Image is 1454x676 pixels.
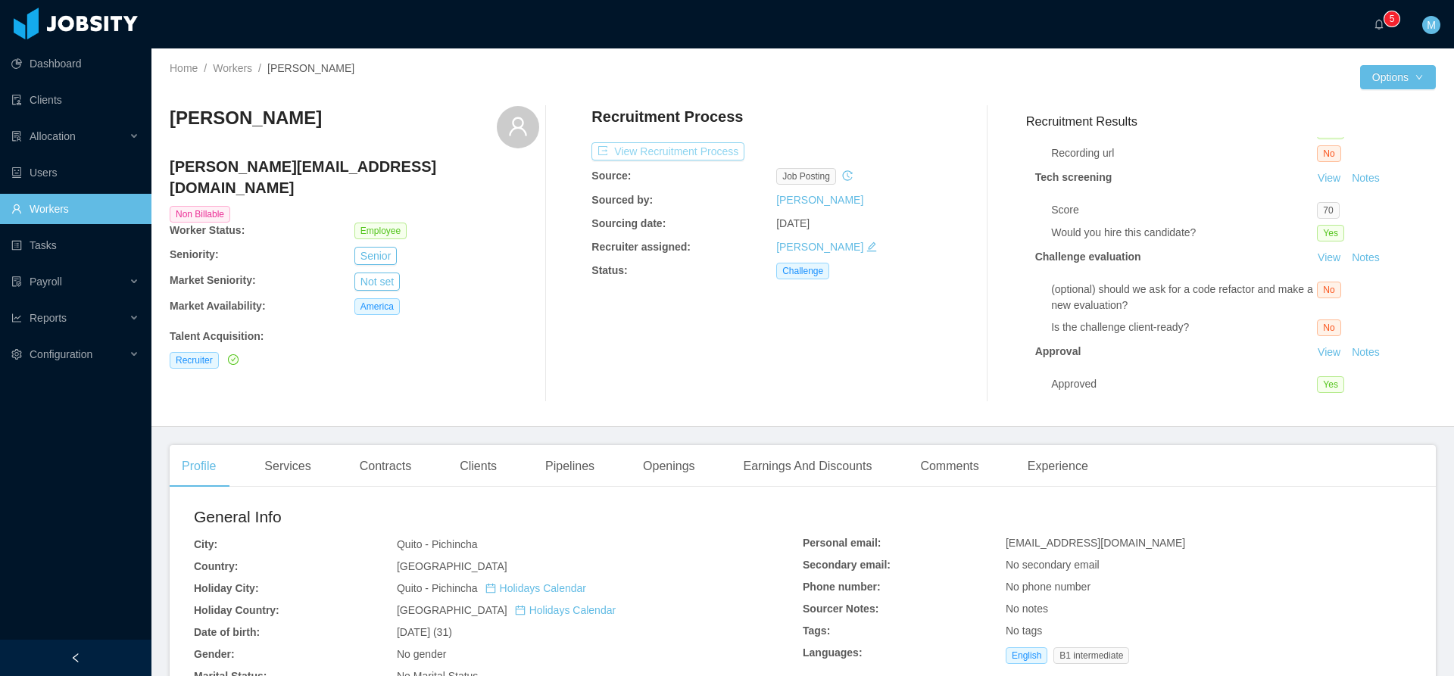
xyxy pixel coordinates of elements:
[30,276,62,288] span: Payroll
[803,646,863,659] b: Languages:
[1035,171,1112,183] strong: Tech screening
[1312,251,1346,263] a: View
[397,538,478,550] span: Quito - Pichincha
[30,348,92,360] span: Configuration
[194,604,279,616] b: Holiday Country:
[485,583,496,593] i: icon: calendar
[170,274,256,286] b: Market Seniority:
[803,537,881,549] b: Personal email:
[1016,445,1100,488] div: Experience
[591,106,743,127] h4: Recruitment Process
[170,445,228,488] div: Profile
[776,168,836,185] span: job posting
[1317,202,1339,219] span: 70
[1006,623,1412,639] div: No tags
[1384,11,1399,26] sup: 5
[1346,249,1386,267] button: Notes
[485,582,586,594] a: icon: calendarHolidays Calendar
[194,560,238,572] b: Country:
[908,445,991,488] div: Comments
[1006,559,1100,571] span: No secondary email
[170,156,539,198] h4: [PERSON_NAME][EMAIL_ADDRESS][DOMAIN_NAME]
[30,130,76,142] span: Allocation
[803,603,878,615] b: Sourcer Notes:
[170,106,322,130] h3: [PERSON_NAME]
[194,538,217,550] b: City:
[1317,376,1344,393] span: Yes
[1360,65,1436,89] button: Optionsicon: down
[258,62,261,74] span: /
[1312,346,1346,358] a: View
[1006,647,1047,664] span: English
[515,605,526,615] i: icon: calendar
[194,505,803,529] h2: General Info
[1051,282,1317,313] div: (optional) should we ask for a code refactor and make a new evaluation?
[448,445,509,488] div: Clients
[170,352,219,369] span: Recruiter
[591,241,691,253] b: Recruiter assigned:
[1346,344,1386,362] button: Notes
[170,206,230,223] span: Non Billable
[11,85,139,115] a: icon: auditClients
[776,263,829,279] span: Challenge
[1427,16,1436,34] span: M
[1317,282,1340,298] span: No
[776,217,810,229] span: [DATE]
[866,241,877,252] i: icon: edit
[776,241,863,253] a: [PERSON_NAME]
[348,445,423,488] div: Contracts
[397,560,507,572] span: [GEOGRAPHIC_DATA]
[267,62,354,74] span: [PERSON_NAME]
[803,559,891,571] b: Secondary email:
[1051,202,1317,218] div: Score
[1006,603,1048,615] span: No notes
[1051,319,1317,335] div: Is the challenge client-ready?
[170,248,219,260] b: Seniority:
[170,330,264,342] b: Talent Acquisition :
[213,62,252,74] a: Workers
[803,581,881,593] b: Phone number:
[591,217,666,229] b: Sourcing date:
[1006,537,1185,549] span: [EMAIL_ADDRESS][DOMAIN_NAME]
[228,354,239,365] i: icon: check-circle
[533,445,607,488] div: Pipelines
[1051,376,1317,392] div: Approved
[591,194,653,206] b: Sourced by:
[354,247,397,265] button: Senior
[1035,251,1141,263] strong: Challenge evaluation
[1346,170,1386,188] button: Notes
[194,582,259,594] b: Holiday City:
[354,273,400,291] button: Not set
[11,276,22,287] i: icon: file-protect
[11,349,22,360] i: icon: setting
[170,224,245,236] b: Worker Status:
[1035,345,1081,357] strong: Approval
[842,170,853,181] i: icon: history
[252,445,323,488] div: Services
[591,264,627,276] b: Status:
[397,604,616,616] span: [GEOGRAPHIC_DATA]
[591,145,744,157] a: icon: exportView Recruitment Process
[194,648,235,660] b: Gender:
[11,48,139,79] a: icon: pie-chartDashboard
[397,626,452,638] span: [DATE] (31)
[397,582,586,594] span: Quito - Pichincha
[11,230,139,260] a: icon: profileTasks
[1026,112,1436,131] h3: Recruitment Results
[1317,319,1340,336] span: No
[1312,172,1346,184] a: View
[803,625,830,637] b: Tags:
[354,298,400,315] span: America
[1374,19,1384,30] i: icon: bell
[204,62,207,74] span: /
[11,313,22,323] i: icon: line-chart
[776,194,863,206] a: [PERSON_NAME]
[1006,581,1090,593] span: No phone number
[397,648,446,660] span: No gender
[11,157,139,188] a: icon: robotUsers
[591,142,744,160] button: icon: exportView Recruitment Process
[354,223,407,239] span: Employee
[1317,225,1344,241] span: Yes
[631,445,707,488] div: Openings
[591,170,631,182] b: Source:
